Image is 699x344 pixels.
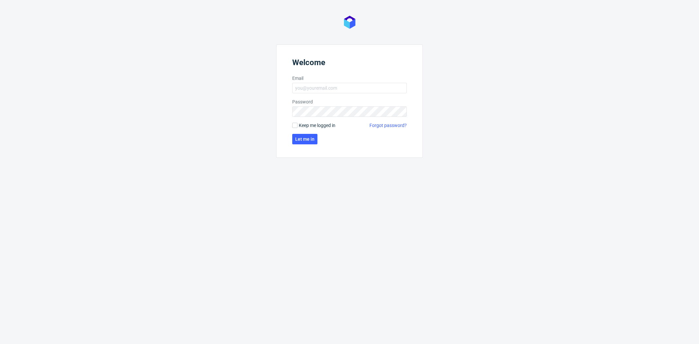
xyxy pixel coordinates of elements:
button: Let me in [292,134,317,144]
header: Welcome [292,58,407,70]
span: Keep me logged in [299,122,335,129]
a: Forgot password? [369,122,407,129]
span: Let me in [295,137,314,141]
label: Email [292,75,407,81]
label: Password [292,99,407,105]
input: you@youremail.com [292,83,407,93]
